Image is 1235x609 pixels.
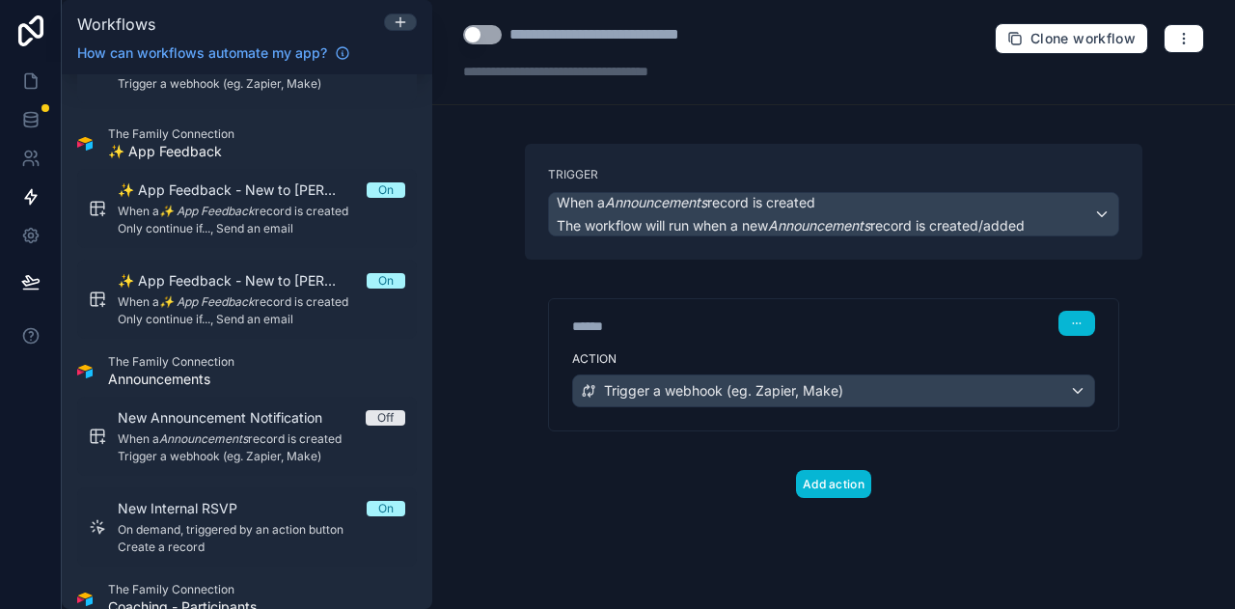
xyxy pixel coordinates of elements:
[796,470,871,498] button: Add action
[557,193,815,212] span: When a record is created
[548,192,1119,236] button: When aAnnouncementsrecord is createdThe workflow will run when a newAnnouncementsrecord is create...
[605,194,707,210] em: Announcements
[557,217,1025,234] span: The workflow will run when a new record is created/added
[572,351,1095,367] label: Action
[604,381,843,401] span: Trigger a webhook (eg. Zapier, Make)
[548,167,1119,182] label: Trigger
[995,23,1148,54] button: Clone workflow
[572,374,1095,407] button: Trigger a webhook (eg. Zapier, Make)
[77,43,327,63] span: How can workflows automate my app?
[77,14,155,34] span: Workflows
[1030,30,1136,47] span: Clone workflow
[768,217,870,234] em: Announcements
[69,43,358,63] a: How can workflows automate my app?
